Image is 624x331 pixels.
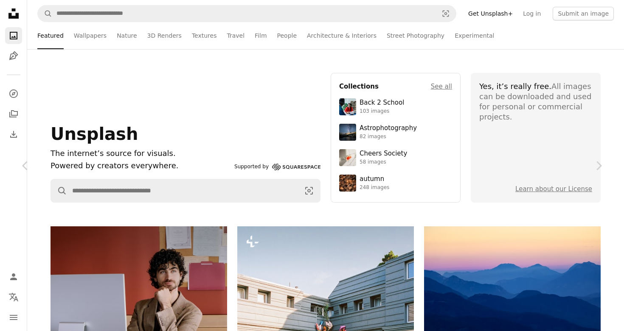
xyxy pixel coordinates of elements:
a: Architecture & Interiors [307,22,377,49]
a: Cheers Society58 images [339,149,452,166]
button: Submit an image [553,7,614,20]
h4: Collections [339,81,379,92]
div: All images can be downloaded and used for personal or commercial projects. [479,81,592,122]
button: Visual search [436,6,456,22]
img: photo-1610218588353-03e3130b0e2d [339,149,356,166]
a: Back 2 School103 images [339,98,452,115]
img: premium_photo-1683135218355-6d72011bf303 [339,98,356,115]
a: Explore [5,85,22,102]
a: Film [255,22,267,49]
a: Nature [117,22,137,49]
button: Menu [5,309,22,326]
a: Log in / Sign up [5,268,22,285]
div: Astrophotography [360,124,417,133]
a: Experimental [455,22,494,49]
div: Back 2 School [360,99,404,107]
a: Next [573,125,624,206]
a: Textures [192,22,217,49]
img: photo-1637983927634-619de4ccecac [339,175,356,192]
form: Find visuals sitewide [51,179,320,203]
div: autumn [360,175,389,184]
div: 58 images [360,159,407,166]
a: autumn248 images [339,175,452,192]
a: Travel [227,22,245,49]
form: Find visuals sitewide [37,5,456,22]
p: Powered by creators everywhere. [51,160,231,172]
a: Log in [518,7,546,20]
a: Learn about our License [515,185,592,193]
div: Cheers Society [360,150,407,158]
a: 3D Renders [147,22,182,49]
span: Yes, it’s really free. [479,82,551,91]
a: Illustrations [5,47,22,64]
a: See all [431,81,452,92]
div: 82 images [360,134,417,140]
button: Search Unsplash [38,6,52,22]
span: Unsplash [51,124,138,144]
a: People [277,22,297,49]
div: 103 images [360,108,404,115]
a: Astrophotography82 images [339,124,452,141]
a: Supported by [234,162,320,172]
a: Photos [5,27,22,44]
a: Man sitting at desk with computer, resting chin [51,311,227,318]
a: Layered blue mountains under a pastel sky [424,277,601,285]
div: 248 images [360,184,389,191]
button: Search Unsplash [51,179,67,202]
a: Collections [5,106,22,122]
h1: The internet’s source for visuals. [51,147,231,160]
button: Language [5,289,22,306]
button: Visual search [298,179,320,202]
a: Street Photography [387,22,444,49]
img: photo-1538592487700-be96de73306f [339,124,356,141]
a: Wallpapers [74,22,107,49]
a: Get Unsplash+ [463,7,518,20]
